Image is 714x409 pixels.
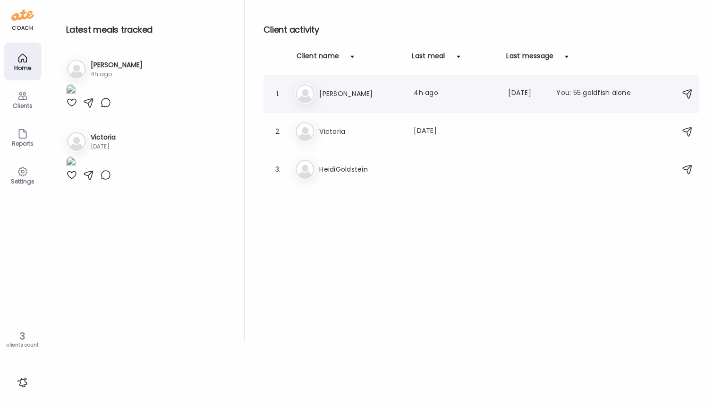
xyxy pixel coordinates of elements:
[272,164,283,175] div: 3.
[6,140,40,147] div: Reports
[319,88,402,99] h3: [PERSON_NAME]
[66,23,229,37] h2: Latest meals tracked
[6,65,40,71] div: Home
[272,88,283,99] div: 1.
[297,51,339,66] div: Client name
[414,126,497,137] div: [DATE]
[319,164,402,175] h3: HeidiGoldstein
[296,122,314,141] img: bg-avatar-default.svg
[11,8,34,23] img: ate
[296,160,314,179] img: bg-avatar-default.svg
[296,84,314,103] img: bg-avatar-default.svg
[556,88,639,99] div: You: 55 goldfish alone
[508,88,545,99] div: [DATE]
[66,157,76,169] img: images%2FwF2P56gPpSUw4S2ocYJLdAEQleE3%2Ffavorites%2Fq0zdRToTdnqtqIqP3YNG_1080
[6,103,40,109] div: Clients
[67,60,86,78] img: bg-avatar-default.svg
[414,88,497,99] div: 4h ago
[319,126,402,137] h3: Victoria
[67,132,86,151] img: bg-avatar-default.svg
[91,70,143,78] div: 4h ago
[3,342,42,348] div: clients count
[91,142,116,151] div: [DATE]
[66,84,76,97] img: images%2FHCEMhrDKRhRFZjDdLUcn8rN5PVN2%2FShQHEXcM1zHRTZJrNi4y%2FMwDV53undmVbzwRK1SZx_1080
[6,178,40,184] div: Settings
[412,51,445,66] div: Last meal
[91,132,116,142] h3: Victoria
[3,331,42,342] div: 3
[506,51,553,66] div: Last message
[12,24,33,32] div: coach
[272,126,283,137] div: 2.
[91,60,143,70] h3: [PERSON_NAME]
[263,23,699,37] h2: Client activity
